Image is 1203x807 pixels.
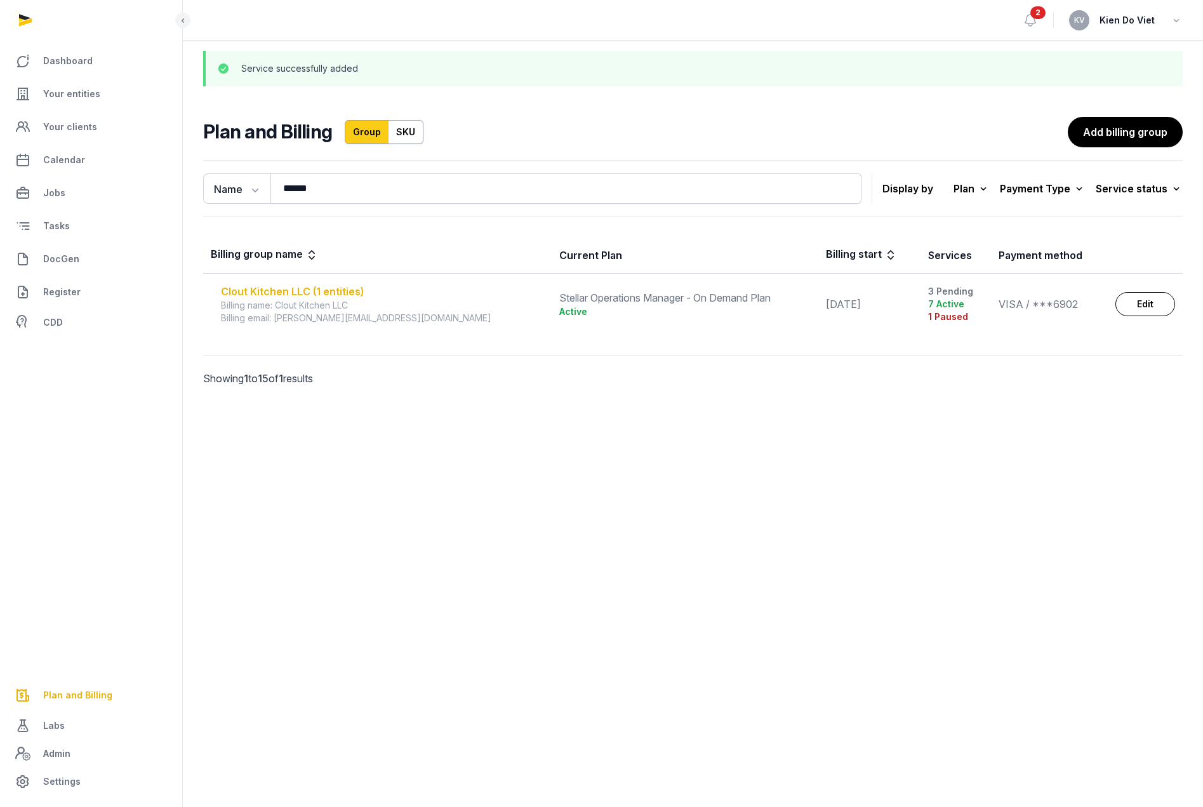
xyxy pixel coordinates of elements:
div: Service status [1096,180,1183,197]
div: Current Plan [559,248,622,263]
span: 15 [258,372,269,385]
span: Admin [43,746,70,761]
div: Active [559,305,811,318]
span: 2 [1030,6,1046,19]
td: [DATE] [818,274,920,335]
a: Calendar [10,145,172,175]
span: Your entities [43,86,100,102]
span: Tasks [43,218,70,234]
span: Labs [43,718,65,733]
h2: Plan and Billing [203,120,332,144]
a: Plan and Billing [10,680,172,710]
a: Labs [10,710,172,741]
span: Settings [43,774,81,789]
div: Payment Type [1000,180,1086,197]
span: CDD [43,315,63,330]
div: Clout Kitchen LLC (1 entities) [221,284,544,299]
span: 1 [244,372,248,385]
span: Plan and Billing [43,688,112,703]
a: Tasks [10,211,172,241]
span: Jobs [43,185,65,201]
a: Group [345,120,389,144]
div: Plan [954,180,990,197]
span: Dashboard [43,53,93,69]
a: Jobs [10,178,172,208]
a: Edit [1115,292,1175,316]
div: 7 Active [928,298,984,310]
button: Name [203,173,270,204]
a: Settings [10,766,172,797]
div: Stellar Operations Manager - On Demand Plan [559,290,811,305]
p: Service successfully added [241,62,358,75]
a: Your entities [10,79,172,109]
a: CDD [10,310,172,335]
button: KV [1069,10,1089,30]
span: DocGen [43,251,79,267]
span: 1 [279,372,283,385]
span: Register [43,284,81,300]
span: Calendar [43,152,85,168]
span: KV [1074,17,1085,24]
div: Billing group name [211,246,318,264]
a: SKU [389,120,423,144]
div: Payment method [999,248,1082,263]
a: Dashboard [10,46,172,76]
div: Billing start [826,246,897,264]
div: 3 Pending [928,285,984,298]
div: Billing name: Clout Kitchen LLC [221,299,544,312]
a: Add billing group [1068,117,1183,147]
a: Your clients [10,112,172,142]
a: Register [10,277,172,307]
a: DocGen [10,244,172,274]
span: Your clients [43,119,97,135]
p: Display by [882,178,933,199]
span: Kien Do Viet [1100,13,1155,28]
div: Billing email: [PERSON_NAME][EMAIL_ADDRESS][DOMAIN_NAME] [221,312,544,324]
div: 1 Paused [928,310,984,323]
p: Showing to of results [203,356,433,401]
a: Admin [10,741,172,766]
div: Services [928,248,972,263]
